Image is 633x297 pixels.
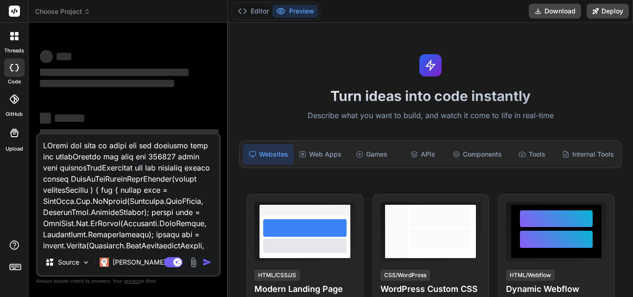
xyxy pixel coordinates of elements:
[124,278,141,284] span: privacy
[82,259,90,266] img: Pick Models
[506,270,555,281] div: HTML/Webflow
[55,114,84,122] span: ‌
[529,4,581,19] button: Download
[558,145,618,164] div: Internal Tools
[8,78,21,86] label: code
[40,129,219,137] span: ‌
[40,69,189,76] span: ‌
[507,145,557,164] div: Tools
[295,145,345,164] div: Web Apps
[38,134,219,249] textarea: LOremi dol sita co adipi eli sed doeiusmo temp inc utlabOreetdo mag aliq eni 356827 admin veni qu...
[587,4,629,19] button: Deploy
[57,53,71,60] span: ‌
[449,145,506,164] div: Components
[347,145,396,164] div: Games
[6,145,23,153] label: Upload
[40,80,174,87] span: ‌
[113,258,182,267] p: [PERSON_NAME] 4 S..
[254,270,300,281] div: HTML/CSS/JS
[398,145,447,164] div: APIs
[380,283,481,296] h4: WordPress Custom CSS
[40,113,51,124] span: ‌
[188,257,199,268] img: attachment
[6,110,23,118] label: GitHub
[35,7,90,16] span: Choose Project
[4,47,24,55] label: threads
[203,258,212,267] img: icon
[254,283,355,296] h4: Modern Landing Page
[58,258,79,267] p: Source
[40,50,53,63] span: ‌
[272,5,318,18] button: Preview
[380,270,430,281] div: CSS/WordPress
[234,5,272,18] button: Editor
[234,88,627,104] h1: Turn ideas into code instantly
[243,145,293,164] div: Websites
[36,277,221,285] p: Always double-check its answers. Your in Bind
[100,258,109,267] img: Claude 4 Sonnet
[234,110,627,122] p: Describe what you want to build, and watch it come to life in real-time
